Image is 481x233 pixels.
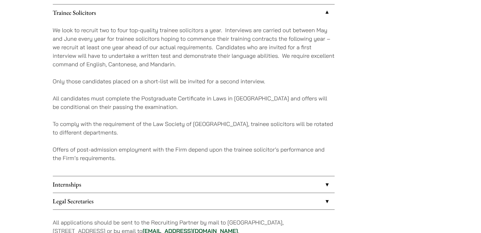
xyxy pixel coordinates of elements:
[53,176,335,193] a: Internships
[53,26,335,69] p: We look to recruit two to four top-quality trainee solicitors a year. Interviews are carried out ...
[53,77,335,86] p: Only those candidates placed on a short-list will be invited for a second interview.
[53,4,335,21] a: Trainee Solicitors
[53,145,335,162] p: Offers of post-admission employment with the Firm depend upon the trainee solicitor’s performance...
[53,94,335,111] p: All candidates must complete the Postgraduate Certificate in Laws in [GEOGRAPHIC_DATA] and offers...
[53,193,335,209] a: Legal Secretaries
[53,21,335,176] div: Trainee Solicitors
[53,120,335,137] p: To comply with the requirement of the Law Society of [GEOGRAPHIC_DATA], trainee solicitors will b...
